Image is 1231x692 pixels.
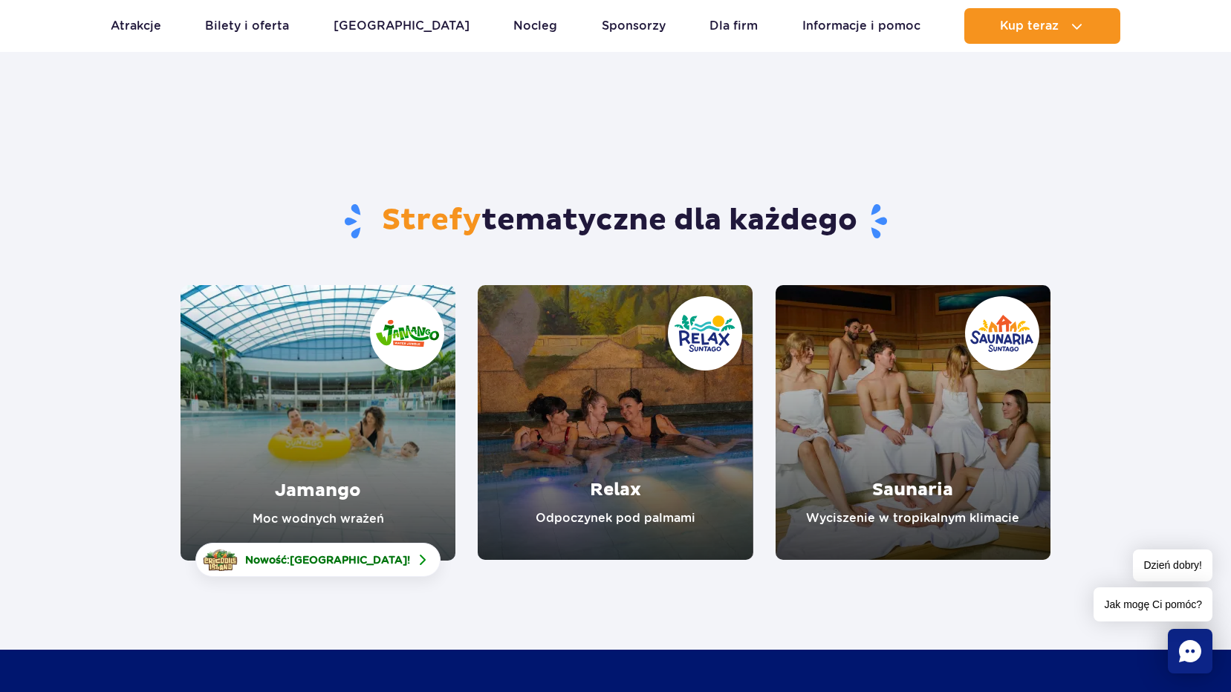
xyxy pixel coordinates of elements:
[1000,19,1059,33] span: Kup teraz
[245,552,410,567] span: Nowość: !
[964,8,1120,44] button: Kup teraz
[478,285,753,560] a: Relax
[602,8,666,44] a: Sponsorzy
[802,8,920,44] a: Informacje i pomoc
[181,202,1050,241] h1: tematyczne dla każdego
[290,554,407,566] span: [GEOGRAPHIC_DATA]
[382,202,481,239] span: Strefy
[1133,549,1212,581] span: Dzień dobry!
[1168,629,1212,673] div: Chat
[181,285,455,561] a: Jamango
[195,543,441,577] a: Nowość:[GEOGRAPHIC_DATA]!
[513,8,557,44] a: Nocleg
[205,8,289,44] a: Bilety i oferta
[776,285,1050,560] a: Saunaria
[709,8,758,44] a: Dla firm
[334,8,470,44] a: [GEOGRAPHIC_DATA]
[111,8,161,44] a: Atrakcje
[1094,587,1212,621] span: Jak mogę Ci pomóc?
